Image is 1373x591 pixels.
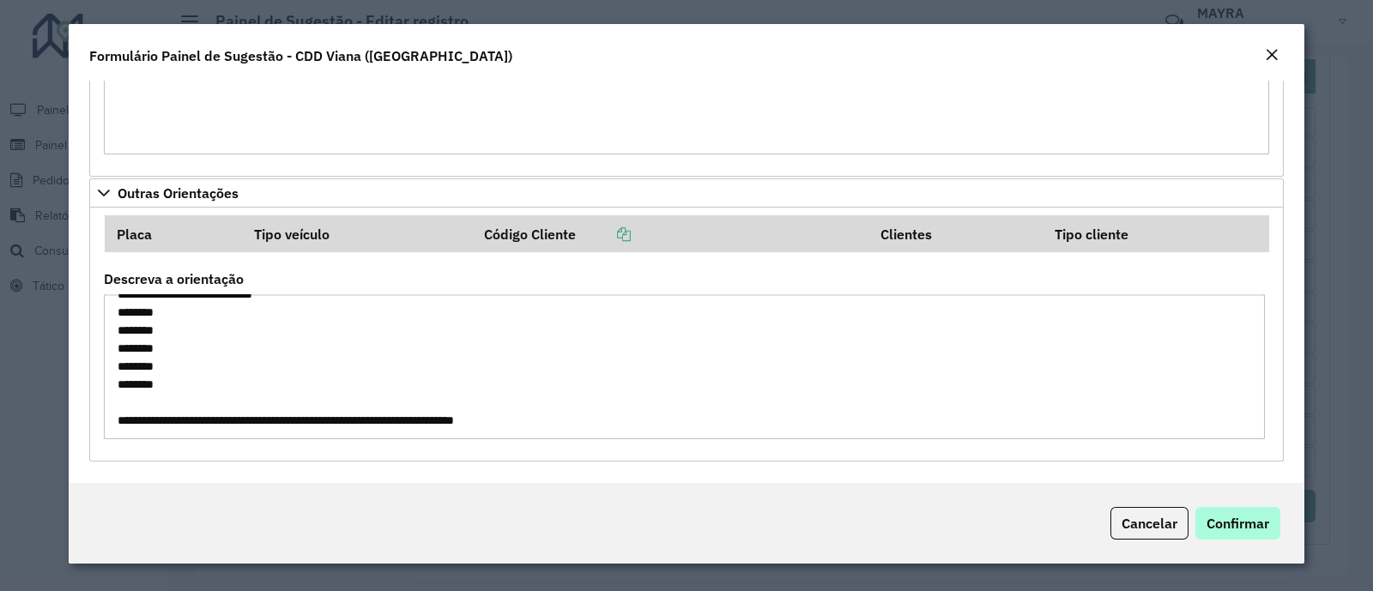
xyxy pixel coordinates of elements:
[1207,515,1269,532] span: Confirmar
[89,208,1284,461] div: Outras Orientações
[576,226,631,243] a: Copiar
[1122,515,1177,532] span: Cancelar
[472,215,868,251] th: Código Cliente
[104,268,244,289] label: Descreva a orientação
[118,186,239,200] span: Outras Orientações
[89,178,1284,208] a: Outras Orientações
[1110,507,1189,540] button: Cancelar
[1043,215,1269,251] th: Tipo cliente
[1265,48,1279,62] em: Fechar
[242,215,472,251] th: Tipo veículo
[1260,45,1284,67] button: Close
[89,45,512,66] h4: Formulário Painel de Sugestão - CDD Viana ([GEOGRAPHIC_DATA])
[1195,507,1280,540] button: Confirmar
[105,215,242,251] th: Placa
[868,215,1043,251] th: Clientes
